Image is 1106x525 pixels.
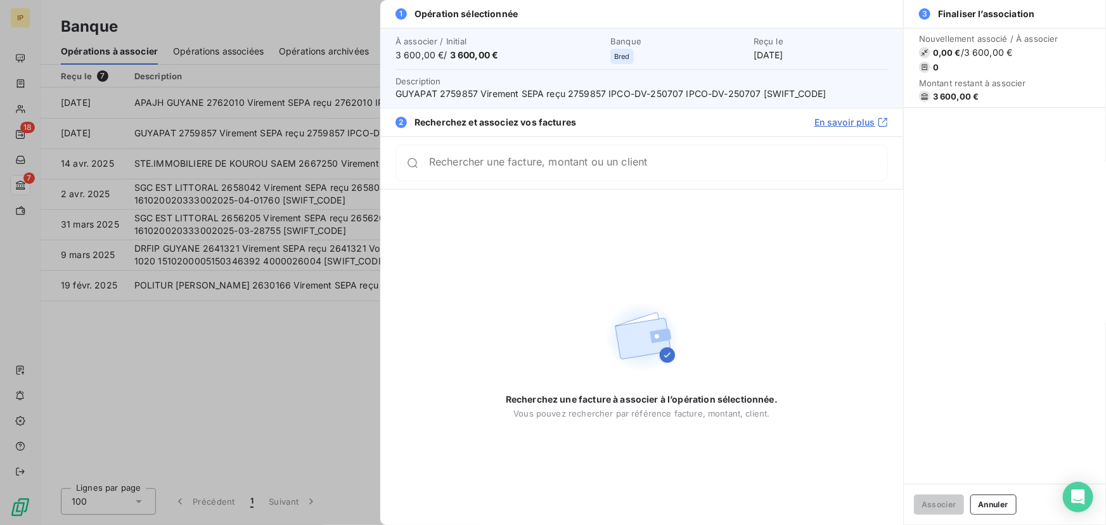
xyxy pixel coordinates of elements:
[1063,482,1093,512] div: Open Intercom Messenger
[395,49,603,62] span: 3 600,00 € /
[933,91,979,101] span: 3 600,00 €
[395,76,441,86] span: Description
[970,495,1017,515] button: Annuler
[395,36,603,46] span: À associer / Initial
[395,8,407,20] span: 1
[395,87,888,100] span: GUYAPAT 2759857 Virement SEPA reçu 2759857 IPCO-DV-250707 IPCO-DV-250707 [SWIFT_CODE]
[415,116,576,129] span: Recherchez et associez vos factures
[429,157,887,169] input: placeholder
[450,49,499,60] span: 3 600,00 €
[506,393,778,406] span: Recherchez une facture à associer à l’opération sélectionnée.
[754,36,888,46] span: Reçu le
[914,495,964,515] button: Associer
[933,48,961,58] span: 0,00 €
[601,297,683,378] img: Empty state
[614,53,630,60] span: Bred
[938,8,1034,20] span: Finaliser l’association
[814,116,888,129] a: En savoir plus
[610,36,746,46] span: Banque
[395,117,407,128] span: 2
[415,8,518,20] span: Opération sélectionnée
[919,78,1058,88] span: Montant restant à associer
[919,8,930,20] span: 3
[513,408,769,418] span: Vous pouvez rechercher par référence facture, montant, client.
[919,34,1058,44] span: Nouvellement associé / À associer
[961,46,1013,59] span: / 3 600,00 €
[754,36,888,62] div: [DATE]
[933,62,939,72] span: 0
